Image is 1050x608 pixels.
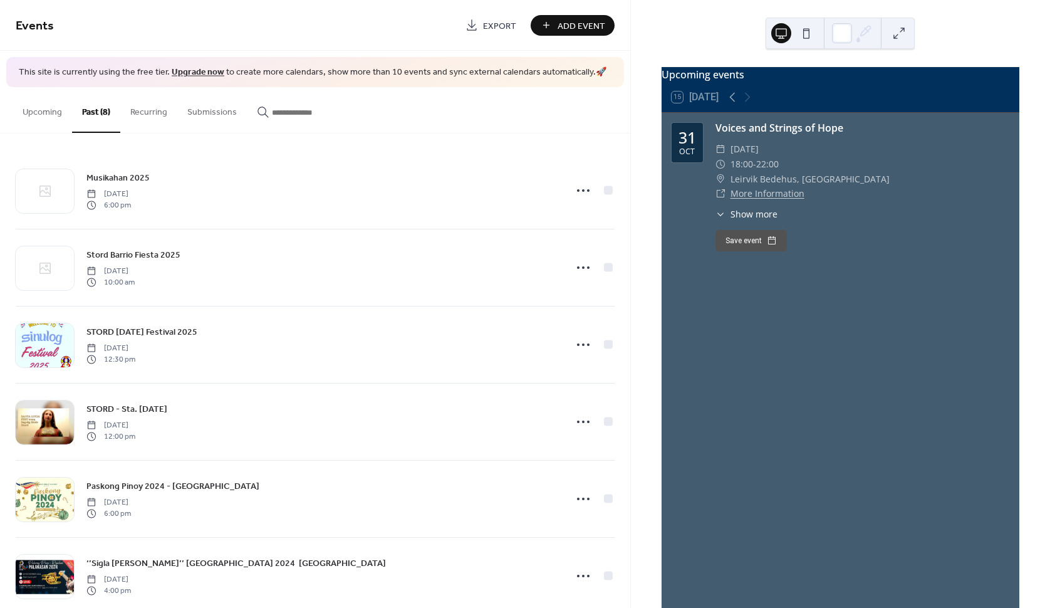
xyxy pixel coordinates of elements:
button: Past (8) [72,87,120,133]
div: ​ [715,142,725,157]
a: STORD [DATE] Festival 2025 [86,325,197,339]
div: ​ [715,186,725,201]
span: STORD [DATE] Festival 2025 [86,325,197,338]
button: Save event [715,230,787,251]
a: More Information [730,187,804,199]
span: 4:00 pm [86,585,131,597]
span: [DATE] [86,496,131,508]
div: ​ [715,157,725,172]
div: 31 [678,130,696,145]
span: Export [483,19,516,33]
a: ‘’Sigla [PERSON_NAME]’’ [GEOGRAPHIC_DATA] 2024 [GEOGRAPHIC_DATA] [86,556,386,570]
span: Show more [730,207,777,221]
span: This site is currently using the free tier. to create more calendars, show more than 10 events an... [19,66,606,79]
a: Musikahan 2025 [86,170,150,185]
a: STORD - Sta. [DATE] [86,402,167,416]
span: Stord Barrio Fiesta 2025 [86,248,180,261]
span: 6:00 pm [86,200,131,211]
div: Upcoming events [662,67,1019,82]
span: Paskong Pinoy 2024 - [GEOGRAPHIC_DATA] [86,480,259,493]
span: [DATE] [86,419,135,431]
span: 12:00 pm [86,431,135,443]
button: Upcoming [13,87,72,132]
div: ​ [715,207,725,221]
span: - [753,157,756,172]
span: [DATE] [86,188,131,199]
button: Add Event [531,15,615,36]
span: 6:00 pm [86,508,131,520]
span: 10:00 am [86,277,135,288]
div: Oct [679,148,695,156]
span: [DATE] [86,342,135,354]
a: Stord Barrio Fiesta 2025 [86,248,180,262]
span: [DATE] [730,142,759,157]
a: Paskong Pinoy 2024 - [GEOGRAPHIC_DATA] [86,479,259,493]
div: ​ [715,172,725,187]
a: Upgrade now [172,64,224,81]
span: Leirvik Bedehus, [GEOGRAPHIC_DATA] [730,172,890,187]
button: ​Show more [715,207,777,221]
span: Add Event [558,19,605,33]
span: 12:30 pm [86,354,135,365]
span: Musikahan 2025 [86,171,150,184]
a: Export [456,15,526,36]
span: 18:00 [730,157,753,172]
span: [DATE] [86,574,131,585]
span: STORD - Sta. [DATE] [86,402,167,416]
span: [DATE] [86,265,135,276]
span: Events [16,14,54,38]
a: Voices and Strings of Hope [715,121,843,135]
span: 22:00 [756,157,779,172]
button: Recurring [120,87,177,132]
button: Submissions [177,87,247,132]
